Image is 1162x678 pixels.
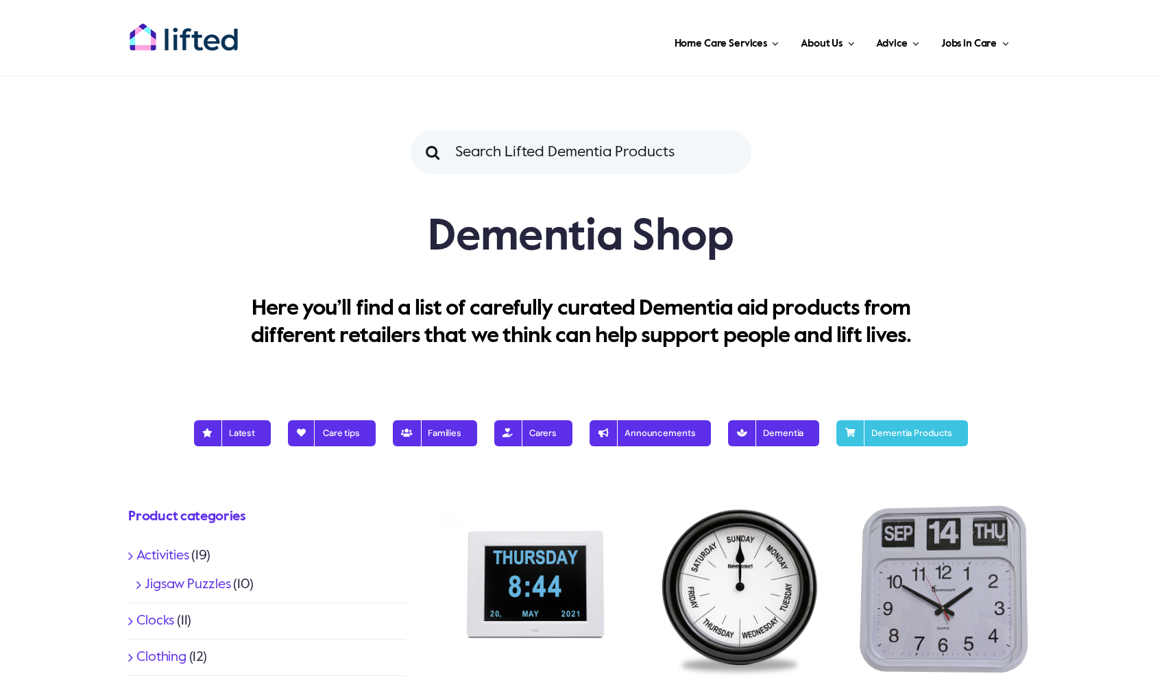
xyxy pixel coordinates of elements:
input: Search Lifted Dementia Products [411,130,751,174]
span: (10) [233,578,253,592]
span: Advice [876,33,907,55]
a: DC200BStoryandsons_1152x1152 [649,500,827,513]
span: Latest [210,428,255,439]
nav: Main Menu [282,21,1013,62]
a: Dementia [728,415,819,452]
a: Carers [494,415,572,452]
span: Dementia Products [852,428,952,439]
span: Jobs in Care [941,33,997,55]
span: Home Care Services [675,33,767,55]
a: lifted-logo [129,23,239,36]
a: TDC0021Storyandsons_1152x1152 [442,500,621,513]
a: Families [393,415,477,452]
span: (12) [189,651,207,664]
a: Latest [194,415,271,452]
span: Carers [510,428,557,439]
h1: Dementia Shop [128,210,1033,265]
a: Announcements [590,415,711,452]
a: Clocks [136,614,174,628]
a: About Us [797,21,858,62]
a: Dementia Products [836,415,968,452]
a: Advice [872,21,923,62]
span: About Us [801,33,843,55]
span: (19) [191,549,210,563]
span: Families [409,428,461,439]
p: Here you’ll find a list of carefully curated Dementia aid products from different retailers that ... [223,295,940,350]
a: Jigsaw Puzzles [145,578,230,592]
a: Clothing [136,651,186,664]
span: Care tips [304,428,360,439]
span: Dementia [744,428,803,439]
input: Search [411,130,455,174]
a: Jobs in Care [937,21,1013,62]
a: Home Care Services [670,21,784,62]
a: Activities [136,549,189,563]
span: (11) [177,614,191,628]
h4: Product categories [128,507,406,526]
nav: Blog Nav [128,408,1033,452]
span: Announcements [605,428,695,439]
a: Care tips [288,415,376,452]
a: Cal001Storyandsons_1152x1152 [855,500,1034,513]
